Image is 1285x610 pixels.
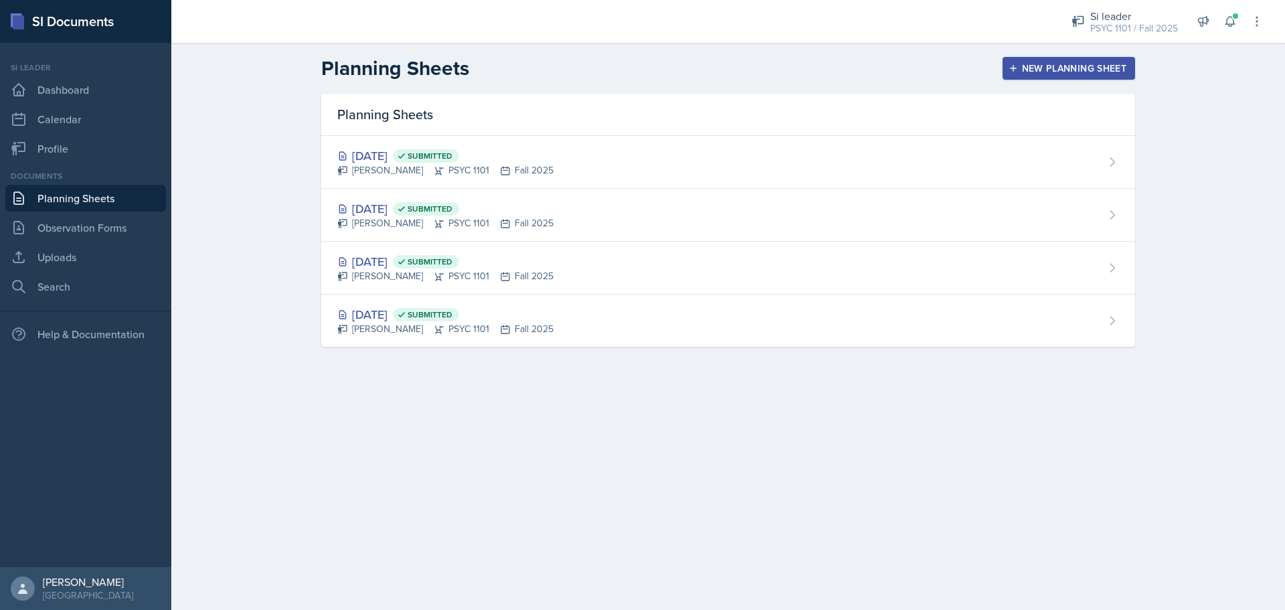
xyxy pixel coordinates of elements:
[337,252,553,271] div: [DATE]
[5,214,166,241] a: Observation Forms
[43,589,133,602] div: [GEOGRAPHIC_DATA]
[5,321,166,348] div: Help & Documentation
[1011,63,1126,74] div: New Planning Sheet
[337,216,553,230] div: [PERSON_NAME] PSYC 1101 Fall 2025
[337,147,553,165] div: [DATE]
[337,305,553,323] div: [DATE]
[321,242,1135,295] a: [DATE] Submitted [PERSON_NAME]PSYC 1101Fall 2025
[408,256,452,267] span: Submitted
[337,322,553,336] div: [PERSON_NAME] PSYC 1101 Fall 2025
[321,295,1135,347] a: [DATE] Submitted [PERSON_NAME]PSYC 1101Fall 2025
[1090,8,1178,24] div: Si leader
[321,94,1135,136] div: Planning Sheets
[5,244,166,271] a: Uploads
[5,76,166,103] a: Dashboard
[5,185,166,212] a: Planning Sheets
[1003,57,1135,80] button: New Planning Sheet
[5,62,166,74] div: Si leader
[5,106,166,133] a: Calendar
[337,269,553,283] div: [PERSON_NAME] PSYC 1101 Fall 2025
[321,189,1135,242] a: [DATE] Submitted [PERSON_NAME]PSYC 1101Fall 2025
[408,309,452,320] span: Submitted
[43,575,133,589] div: [PERSON_NAME]
[337,200,553,218] div: [DATE]
[408,204,452,214] span: Submitted
[408,151,452,161] span: Submitted
[5,135,166,162] a: Profile
[5,273,166,300] a: Search
[321,136,1135,189] a: [DATE] Submitted [PERSON_NAME]PSYC 1101Fall 2025
[1090,21,1178,35] div: PSYC 1101 / Fall 2025
[5,170,166,182] div: Documents
[337,163,553,177] div: [PERSON_NAME] PSYC 1101 Fall 2025
[321,56,469,80] h2: Planning Sheets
